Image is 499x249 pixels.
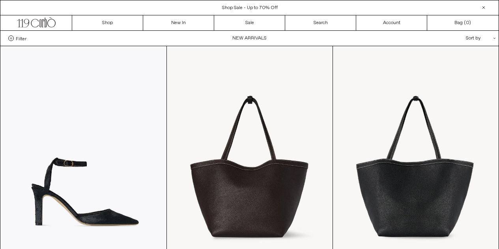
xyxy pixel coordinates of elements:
[420,31,491,46] div: Sort by
[222,5,278,11] a: Shop Sale - Up to 70% Off
[16,36,26,41] span: Filter
[466,20,469,26] span: 0
[285,15,356,30] a: Search
[72,15,143,30] a: Shop
[143,15,214,30] a: New In
[356,15,427,30] a: Account
[214,15,285,30] a: Sale
[427,15,498,30] a: Bag ()
[466,19,471,26] span: )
